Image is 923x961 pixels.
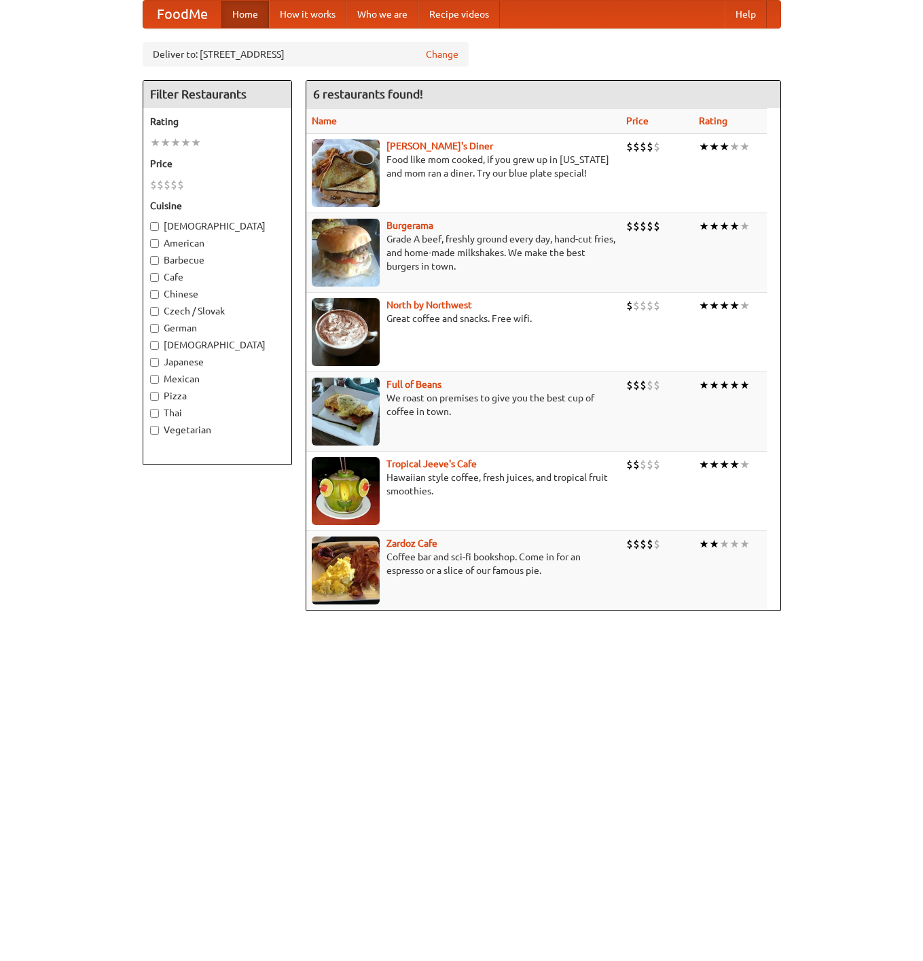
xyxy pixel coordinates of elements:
[221,1,269,28] a: Home
[719,219,729,234] li: ★
[312,471,615,498] p: Hawaiian style coffee, fresh juices, and tropical fruit smoothies.
[653,298,660,313] li: $
[699,298,709,313] li: ★
[150,290,159,299] input: Chinese
[150,287,285,301] label: Chinese
[150,219,285,233] label: [DEMOGRAPHIC_DATA]
[143,81,291,108] h4: Filter Restaurants
[653,457,660,472] li: $
[150,423,285,437] label: Vegetarian
[170,135,181,150] li: ★
[312,219,380,287] img: burgerama.jpg
[346,1,418,28] a: Who we are
[729,139,740,154] li: ★
[633,139,640,154] li: $
[150,426,159,435] input: Vegetarian
[150,389,285,403] label: Pizza
[386,458,477,469] b: Tropical Jeeve's Cafe
[709,537,719,551] li: ★
[312,550,615,577] p: Coffee bar and sci-fi bookshop. Come in for an espresso or a slice of our famous pie.
[719,457,729,472] li: ★
[626,139,633,154] li: $
[640,219,647,234] li: $
[269,1,346,28] a: How it works
[312,298,380,366] img: north.jpg
[729,219,740,234] li: ★
[699,139,709,154] li: ★
[160,135,170,150] li: ★
[386,538,437,549] a: Zardoz Cafe
[312,115,337,126] a: Name
[729,457,740,472] li: ★
[647,298,653,313] li: $
[150,321,285,335] label: German
[719,298,729,313] li: ★
[647,139,653,154] li: $
[181,135,191,150] li: ★
[150,115,285,128] h5: Rating
[150,222,159,231] input: [DEMOGRAPHIC_DATA]
[647,219,653,234] li: $
[150,177,157,192] li: $
[164,177,170,192] li: $
[640,139,647,154] li: $
[740,298,750,313] li: ★
[725,1,767,28] a: Help
[150,256,159,265] input: Barbecue
[740,457,750,472] li: ★
[150,392,159,401] input: Pizza
[653,378,660,393] li: $
[709,457,719,472] li: ★
[626,378,633,393] li: $
[647,457,653,472] li: $
[719,378,729,393] li: ★
[640,537,647,551] li: $
[640,298,647,313] li: $
[150,372,285,386] label: Mexican
[699,378,709,393] li: ★
[653,219,660,234] li: $
[386,379,441,390] a: Full of Beans
[150,239,159,248] input: American
[191,135,201,150] li: ★
[699,457,709,472] li: ★
[729,378,740,393] li: ★
[150,358,159,367] input: Japanese
[150,270,285,284] label: Cafe
[719,139,729,154] li: ★
[640,457,647,472] li: $
[719,537,729,551] li: ★
[626,457,633,472] li: $
[150,406,285,420] label: Thai
[143,1,221,28] a: FoodMe
[740,378,750,393] li: ★
[150,304,285,318] label: Czech / Slovak
[150,135,160,150] li: ★
[653,139,660,154] li: $
[633,219,640,234] li: $
[740,537,750,551] li: ★
[626,298,633,313] li: $
[647,537,653,551] li: $
[653,537,660,551] li: $
[150,355,285,369] label: Japanese
[633,537,640,551] li: $
[386,300,472,310] b: North by Northwest
[740,139,750,154] li: ★
[426,48,458,61] a: Change
[177,177,184,192] li: $
[312,537,380,604] img: zardoz.jpg
[709,298,719,313] li: ★
[143,42,469,67] div: Deliver to: [STREET_ADDRESS]
[626,537,633,551] li: $
[647,378,653,393] li: $
[150,157,285,170] h5: Price
[312,232,615,273] p: Grade A beef, freshly ground every day, hand-cut fries, and home-made milkshakes. We make the bes...
[386,220,433,231] a: Burgerama
[150,307,159,316] input: Czech / Slovak
[626,219,633,234] li: $
[150,273,159,282] input: Cafe
[150,341,159,350] input: [DEMOGRAPHIC_DATA]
